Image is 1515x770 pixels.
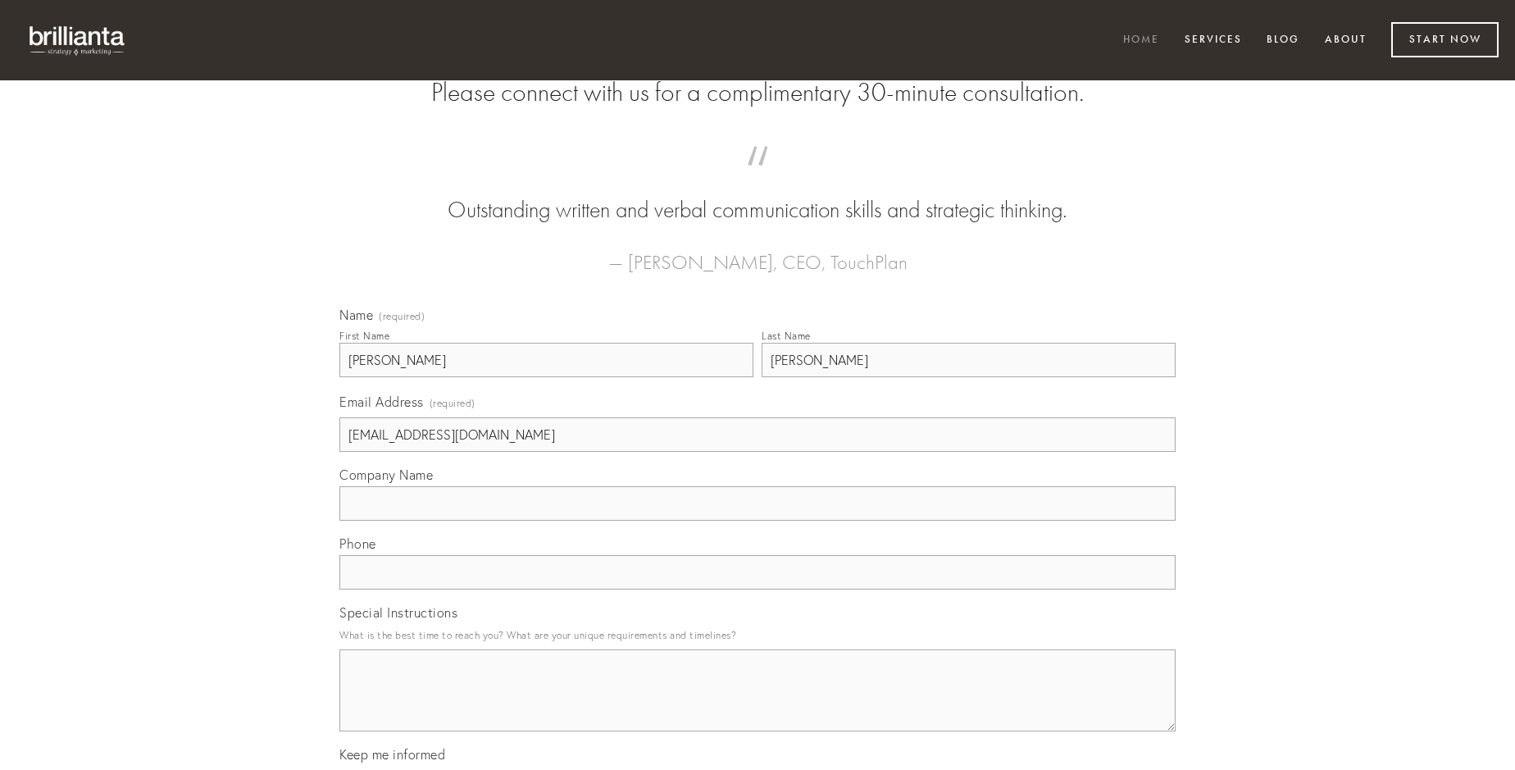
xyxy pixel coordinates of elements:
[339,330,389,342] div: First Name
[1256,27,1310,54] a: Blog
[339,624,1176,646] p: What is the best time to reach you? What are your unique requirements and timelines?
[762,330,811,342] div: Last Name
[339,467,433,483] span: Company Name
[1174,27,1253,54] a: Services
[1391,22,1499,57] a: Start Now
[366,162,1149,194] span: “
[339,394,424,410] span: Email Address
[1314,27,1377,54] a: About
[379,312,425,321] span: (required)
[339,535,376,552] span: Phone
[1112,27,1170,54] a: Home
[366,162,1149,226] blockquote: Outstanding written and verbal communication skills and strategic thinking.
[339,307,373,323] span: Name
[430,392,475,414] span: (required)
[366,226,1149,279] figcaption: — [PERSON_NAME], CEO, TouchPlan
[16,16,139,64] img: brillianta - research, strategy, marketing
[339,77,1176,108] h2: Please connect with us for a complimentary 30-minute consultation.
[339,746,445,763] span: Keep me informed
[339,604,457,621] span: Special Instructions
